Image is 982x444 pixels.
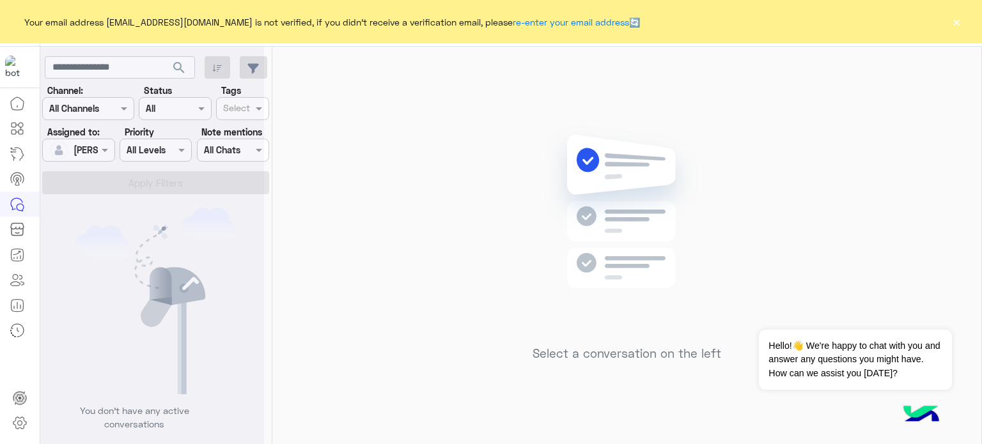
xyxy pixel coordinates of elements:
[24,15,640,29] span: Your email address [EMAIL_ADDRESS][DOMAIN_NAME] is not verified, if you didn't receive a verifica...
[759,330,951,390] span: Hello!👋 We're happy to chat with you and answer any questions you might have. How can we assist y...
[221,101,250,118] div: Select
[5,56,28,79] img: 919860931428189
[513,17,629,27] a: re-enter your email address
[141,141,163,164] div: loading...
[534,125,719,337] img: no messages
[950,15,963,28] button: ×
[899,393,944,438] img: hulul-logo.png
[533,346,721,361] h5: Select a conversation on the left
